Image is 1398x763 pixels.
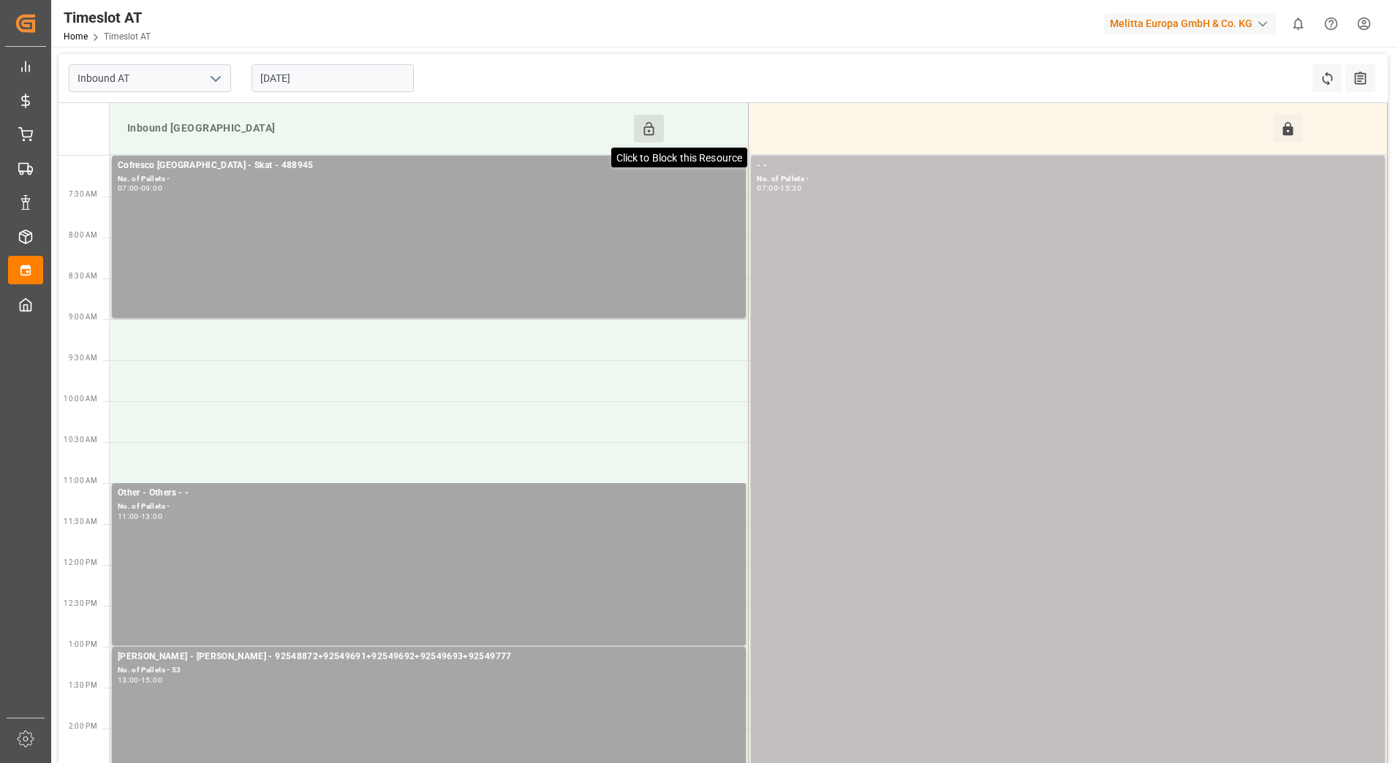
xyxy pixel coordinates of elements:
div: - - [757,159,1379,173]
div: Melitta Europa GmbH & Co. KG [1104,13,1276,34]
div: 13:00 [118,677,139,683]
button: Help Center [1315,7,1348,40]
button: open menu [204,67,226,90]
input: DD-MM-YYYY [252,64,414,92]
div: - [139,513,141,520]
span: 11:00 AM [64,477,97,485]
div: Timeslot AT [64,7,151,29]
span: 1:30 PM [69,681,97,689]
span: 9:00 AM [69,313,97,321]
button: show 0 new notifications [1282,7,1315,40]
span: 10:00 AM [64,395,97,403]
span: 12:00 PM [64,558,97,566]
div: No. of Pallets - [118,501,740,513]
div: - [778,185,780,191]
div: - [139,185,141,191]
div: 07:00 [757,185,778,191]
div: No. of Pallets - [118,173,740,186]
span: 10:30 AM [64,436,97,444]
div: 15:30 [780,185,801,191]
span: 11:30 AM [64,517,97,525]
div: 15:00 [141,677,162,683]
div: [PERSON_NAME] - [PERSON_NAME] - 92548872+92549691+92549692+92549693+92549777 [118,650,740,664]
div: No. of Pallets - 53 [118,664,740,677]
span: 1:00 PM [69,640,97,648]
div: 13:00 [141,513,162,520]
div: Inbound [GEOGRAPHIC_DATA] [121,115,634,143]
button: Melitta Europa GmbH & Co. KG [1104,10,1282,37]
span: 7:30 AM [69,190,97,198]
a: Home [64,31,88,42]
span: 12:30 PM [64,599,97,607]
span: 8:30 AM [69,272,97,280]
span: 2:00 PM [69,722,97,730]
span: 8:00 AM [69,231,97,239]
span: 9:30 AM [69,354,97,362]
div: Cofresco [GEOGRAPHIC_DATA] - Skat - 488945 [118,159,740,173]
div: 11:00 [118,513,139,520]
div: 07:00 [118,185,139,191]
div: - [139,677,141,683]
input: Type to search/select [69,64,231,92]
div: Other - Others - - [118,486,740,501]
div: 09:00 [141,185,162,191]
div: No. of Pallets - [757,173,1379,186]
